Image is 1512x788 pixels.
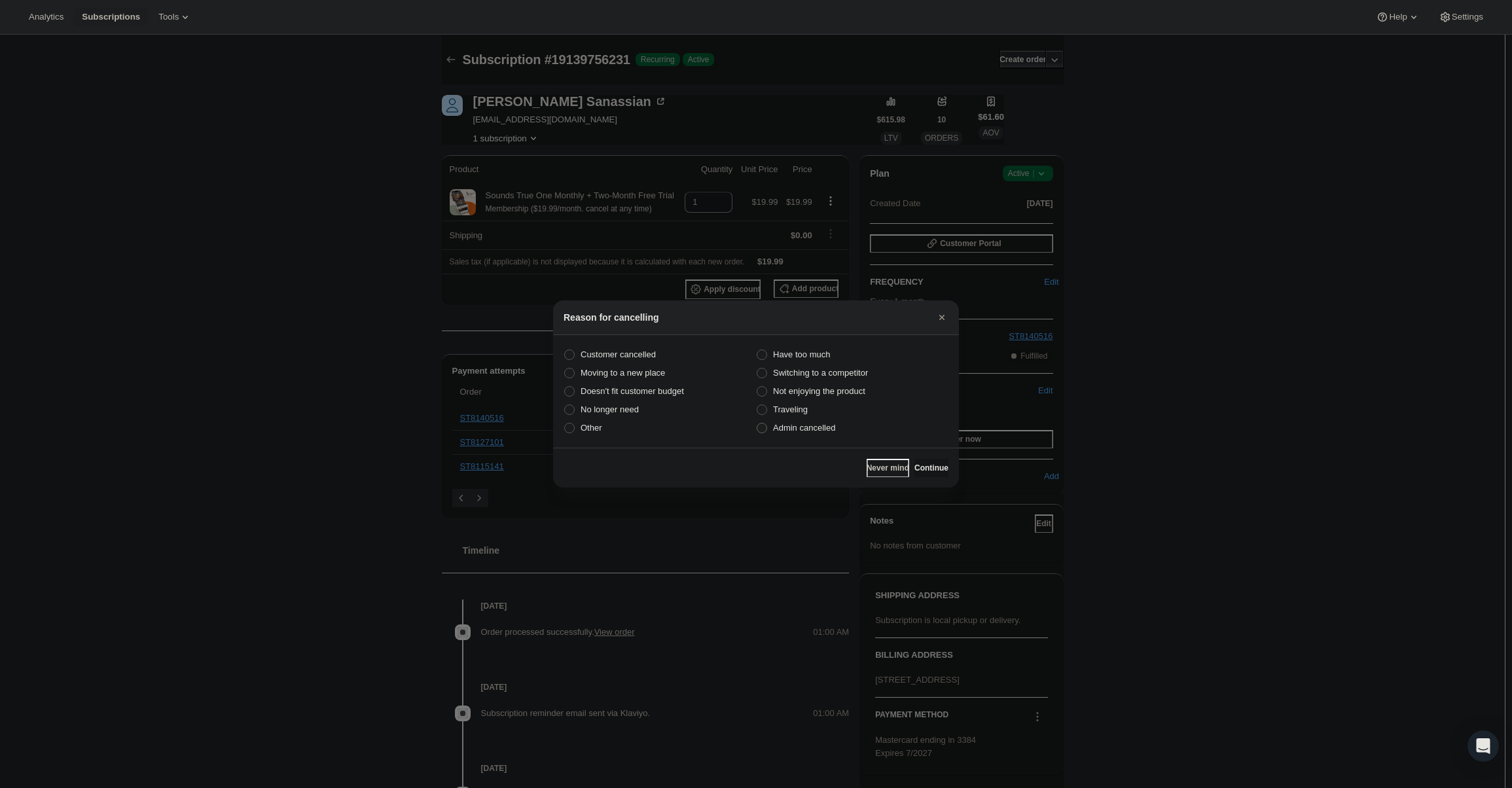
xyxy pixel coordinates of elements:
[158,12,179,22] span: Tools
[74,8,148,26] button: Subscriptions
[1467,730,1499,762] div: Open Intercom Messenger
[581,368,665,378] span: Moving to a new place
[581,404,639,414] span: No longer need
[29,12,63,22] span: Analytics
[773,349,830,359] span: Have too much
[564,311,658,324] h2: Reason for cancelling
[21,8,71,26] button: Analytics
[581,386,684,396] span: Doesn't fit customer budget
[773,404,808,414] span: Traveling
[867,459,909,477] button: Never mind
[151,8,200,26] button: Tools
[581,423,602,433] span: Other
[1389,12,1407,22] span: Help
[933,308,951,327] button: Close
[82,12,140,22] span: Subscriptions
[773,368,868,378] span: Switching to a competitor
[773,386,865,396] span: Not enjoying the product
[1368,8,1428,26] button: Help
[773,423,835,433] span: Admin cancelled
[1431,8,1491,26] button: Settings
[867,463,909,473] span: Never mind
[1452,12,1483,22] span: Settings
[581,349,656,359] span: Customer cancelled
